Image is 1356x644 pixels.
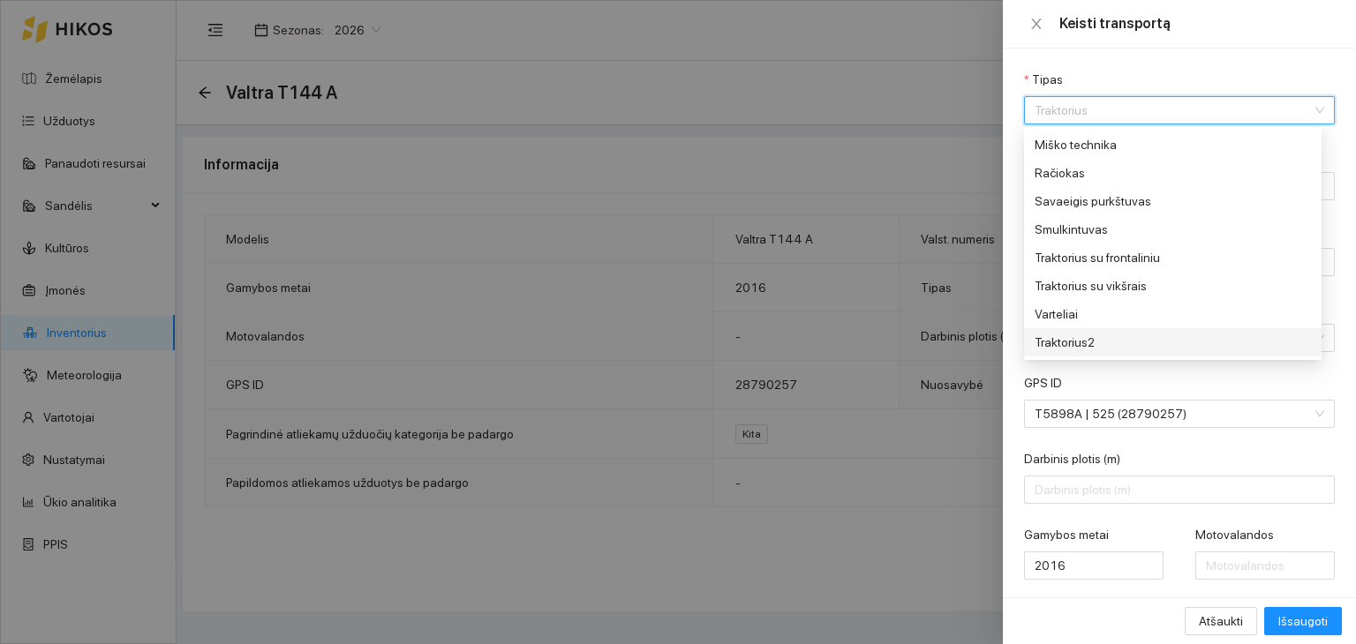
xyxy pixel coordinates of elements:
div: Varteliai [1024,300,1322,328]
div: Varteliai [1035,304,1299,324]
div: Račiokas [1024,159,1322,187]
div: Savaeigis purkštuvas [1035,191,1299,211]
div: Traktorius2 [1035,333,1299,352]
span: Atšaukti [1199,611,1243,631]
label: GPS ID [1024,374,1062,393]
label: Gamybos metai [1024,526,1109,544]
div: Miško technika [1024,131,1322,159]
div: Savaeigis purkštuvas [1024,187,1322,215]
div: Račiokas [1035,163,1299,183]
input: Motovalandos [1195,551,1335,580]
div: Traktorius su frontaliniu [1035,248,1299,267]
div: Traktorius su frontaliniu [1024,243,1322,272]
span: Traktorius [1035,97,1299,124]
div: Traktorius su vikšrais [1024,272,1322,300]
button: Close [1024,16,1049,33]
input: Gamybos metai [1024,551,1164,580]
span: close [1029,17,1043,31]
div: Traktorius su vikšrais [1035,276,1299,296]
label: Darbinis plotis (m) [1024,450,1120,468]
button: Atšaukti [1185,607,1257,635]
label: Tipas [1024,71,1063,89]
label: Motovalandos [1195,526,1274,544]
div: Traktorius2 [1024,328,1322,356]
span: T5898A | 525 (28790257) [1035,401,1299,427]
input: Darbinis plotis (m) [1024,476,1335,504]
button: Išsaugoti [1264,607,1342,635]
span: Išsaugoti [1278,611,1328,631]
div: Miško technika [1035,135,1299,154]
div: Smulkintuvas [1035,220,1299,239]
div: Keisti transportą [1059,14,1335,34]
div: Smulkintuvas [1024,215,1322,243]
